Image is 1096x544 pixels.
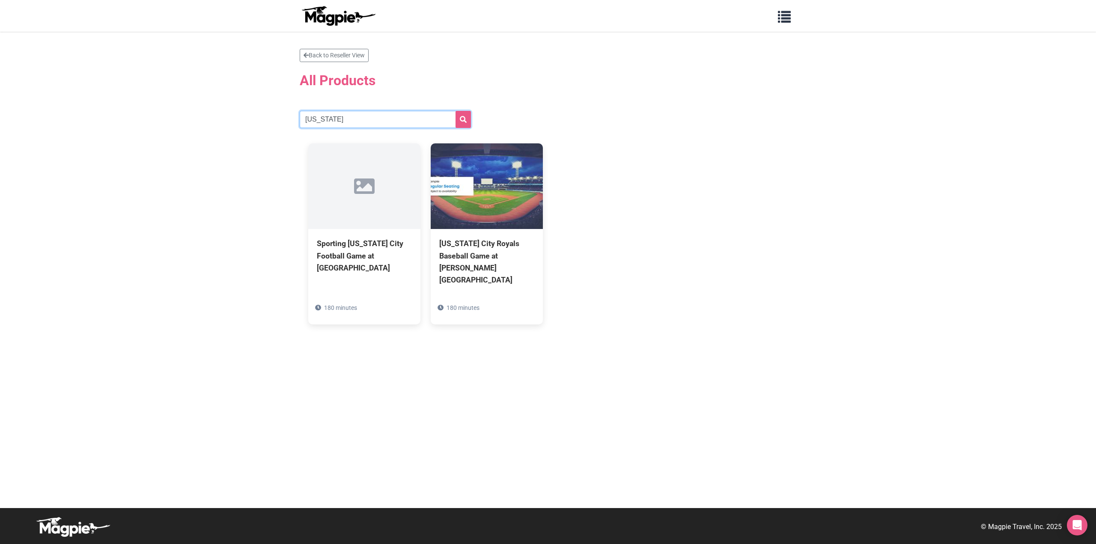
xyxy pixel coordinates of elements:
[300,67,796,94] h2: All Products
[308,143,420,312] a: Sporting [US_STATE] City Football Game at [GEOGRAPHIC_DATA] 180 minutes
[34,517,111,537] img: logo-white-d94fa1abed81b67a048b3d0f0ab5b955.png
[300,49,369,62] a: Back to Reseller View
[981,521,1062,532] p: © Magpie Travel, Inc. 2025
[300,111,471,128] input: Search products...
[431,143,543,324] a: [US_STATE] City Royals Baseball Game at [PERSON_NAME][GEOGRAPHIC_DATA] 180 minutes
[439,238,534,286] div: [US_STATE] City Royals Baseball Game at [PERSON_NAME][GEOGRAPHIC_DATA]
[431,143,543,229] img: Kansas City Royals Baseball Game at Kauffman Stadium
[447,304,479,311] span: 180 minutes
[1067,515,1087,535] div: Open Intercom Messenger
[324,304,357,311] span: 180 minutes
[300,6,377,26] img: logo-ab69f6fb50320c5b225c76a69d11143b.png
[317,238,412,273] div: Sporting [US_STATE] City Football Game at [GEOGRAPHIC_DATA]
